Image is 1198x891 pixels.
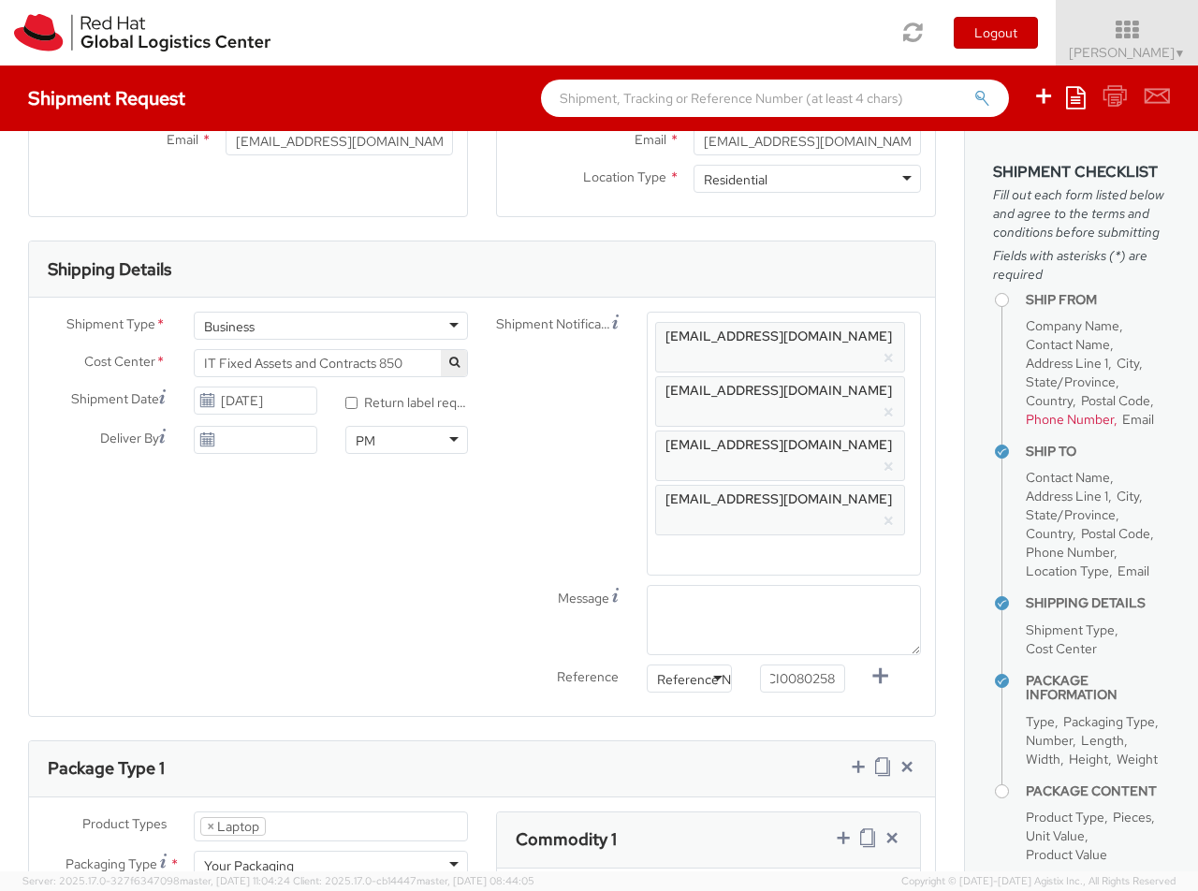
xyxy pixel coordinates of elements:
[100,429,159,448] span: Deliver By
[194,349,468,377] span: IT Fixed Assets and Contracts 850
[657,670,769,689] div: Reference Number
[1026,846,1107,863] span: Product Value
[1026,713,1055,730] span: Type
[180,874,290,887] span: master, [DATE] 11:04:24
[665,436,892,453] span: [EMAIL_ADDRESS][DOMAIN_NAME]
[48,759,165,778] h3: Package Type 1
[883,402,895,424] button: ×
[204,317,255,336] div: Business
[356,431,375,450] div: PM
[704,170,767,189] div: Residential
[1026,488,1108,504] span: Address Line 1
[1026,445,1170,459] h4: Ship To
[1081,732,1124,749] span: Length
[1026,506,1116,523] span: State/Province
[1063,713,1155,730] span: Packaging Type
[541,80,1009,117] input: Shipment, Tracking or Reference Number (at least 4 chars)
[1117,488,1139,504] span: City
[1118,562,1149,579] span: Email
[66,314,155,336] span: Shipment Type
[1026,469,1110,486] span: Contact Name
[200,817,266,836] li: Laptop
[1026,621,1115,638] span: Shipment Type
[516,830,617,849] h3: Commodity 1
[1026,293,1170,307] h4: Ship From
[1026,827,1085,844] span: Unit Value
[1026,525,1073,542] span: Country
[496,314,612,334] span: Shipment Notification
[1026,809,1104,825] span: Product Type
[1069,751,1108,767] span: Height
[1026,544,1114,561] span: Phone Number
[1117,355,1139,372] span: City
[1026,317,1119,334] span: Company Name
[345,390,468,412] label: Return label required
[1122,411,1154,428] span: Email
[1069,44,1186,61] span: [PERSON_NAME]
[207,818,214,835] span: ×
[665,328,892,344] span: [EMAIL_ADDRESS][DOMAIN_NAME]
[28,88,185,109] h4: Shipment Request
[1026,596,1170,610] h4: Shipping Details
[71,389,159,409] span: Shipment Date
[1026,411,1114,428] span: Phone Number
[635,131,666,148] span: Email
[883,347,895,370] button: ×
[954,17,1038,49] button: Logout
[883,510,895,533] button: ×
[558,590,609,606] span: Message
[1026,674,1170,703] h4: Package Information
[993,164,1170,181] h3: Shipment Checklist
[14,14,270,51] img: rh-logistics-00dfa346123c4ec078e1.svg
[416,874,534,887] span: master, [DATE] 08:44:05
[84,352,155,373] span: Cost Center
[82,815,167,832] span: Product Types
[1081,392,1150,409] span: Postal Code
[48,260,171,279] h3: Shipping Details
[1026,562,1109,579] span: Location Type
[1117,751,1158,767] span: Weight
[345,397,358,409] input: Return label required
[993,185,1170,241] span: Fill out each form listed below and agree to the terms and conditions before submitting
[1026,392,1073,409] span: Country
[1026,336,1110,353] span: Contact Name
[66,855,157,872] span: Packaging Type
[1175,46,1186,61] span: ▼
[1026,784,1170,798] h4: Package Content
[1081,525,1150,542] span: Postal Code
[204,355,458,372] span: IT Fixed Assets and Contracts 850
[1026,751,1060,767] span: Width
[204,856,294,875] div: Your Packaging
[583,168,666,185] span: Location Type
[993,246,1170,284] span: Fields with asterisks (*) are required
[1113,809,1151,825] span: Pieces
[1026,640,1097,657] span: Cost Center
[665,382,892,399] span: [EMAIL_ADDRESS][DOMAIN_NAME]
[1026,373,1116,390] span: State/Province
[665,490,892,507] span: [EMAIL_ADDRESS][DOMAIN_NAME]
[167,131,198,148] span: Email
[883,456,895,478] button: ×
[901,874,1176,889] span: Copyright © [DATE]-[DATE] Agistix Inc., All Rights Reserved
[1026,355,1108,372] span: Address Line 1
[557,668,619,685] span: Reference
[293,874,534,887] span: Client: 2025.17.0-cb14447
[1026,732,1073,749] span: Number
[22,874,290,887] span: Server: 2025.17.0-327f6347098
